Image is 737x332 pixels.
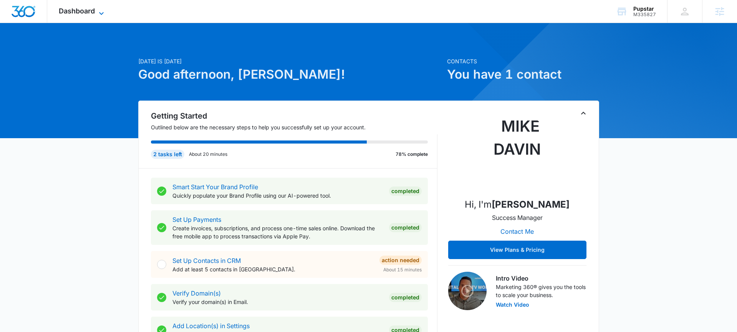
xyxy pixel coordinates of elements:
[496,283,586,299] p: Marketing 360® gives you the tools to scale your business.
[492,199,570,210] strong: [PERSON_NAME]
[447,57,599,65] p: Contacts
[151,123,437,131] p: Outlined below are the necessary steps to help you successfully set up your account.
[465,198,570,211] p: Hi, I'm
[496,274,586,283] h3: Intro Video
[172,289,221,297] a: Verify Domain(s)
[492,213,543,222] p: Success Manager
[448,241,586,259] button: View Plans & Pricing
[151,110,437,122] h2: Getting Started
[189,151,227,158] p: About 20 minutes
[389,187,422,196] div: Completed
[496,302,529,307] button: Watch Video
[479,115,556,192] img: Mike Davin
[389,223,422,232] div: Completed
[138,65,442,84] h1: Good afternoon, [PERSON_NAME]!
[172,183,258,191] a: Smart Start Your Brand Profile
[138,57,442,65] p: [DATE] is [DATE]
[172,224,383,240] p: Create invoices, subscriptions, and process one-time sales online. Download the free mobile app t...
[172,298,383,306] p: Verify your domain(s) in Email.
[151,150,184,159] div: 2 tasks left
[493,222,542,241] button: Contact Me
[389,293,422,302] div: Completed
[447,65,599,84] h1: You have 1 contact
[379,256,422,265] div: Action Needed
[172,265,373,273] p: Add at least 5 contacts in [GEOGRAPHIC_DATA].
[448,272,487,310] img: Intro Video
[579,109,588,118] button: Toggle Collapse
[172,322,250,330] a: Add Location(s) in Settings
[633,12,656,17] div: account id
[172,216,221,223] a: Set Up Payments
[172,257,241,264] a: Set Up Contacts in CRM
[59,7,95,15] span: Dashboard
[172,192,383,200] p: Quickly populate your Brand Profile using our AI-powered tool.
[383,266,422,273] span: About 15 minutes
[396,151,428,158] p: 78% complete
[633,6,656,12] div: account name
